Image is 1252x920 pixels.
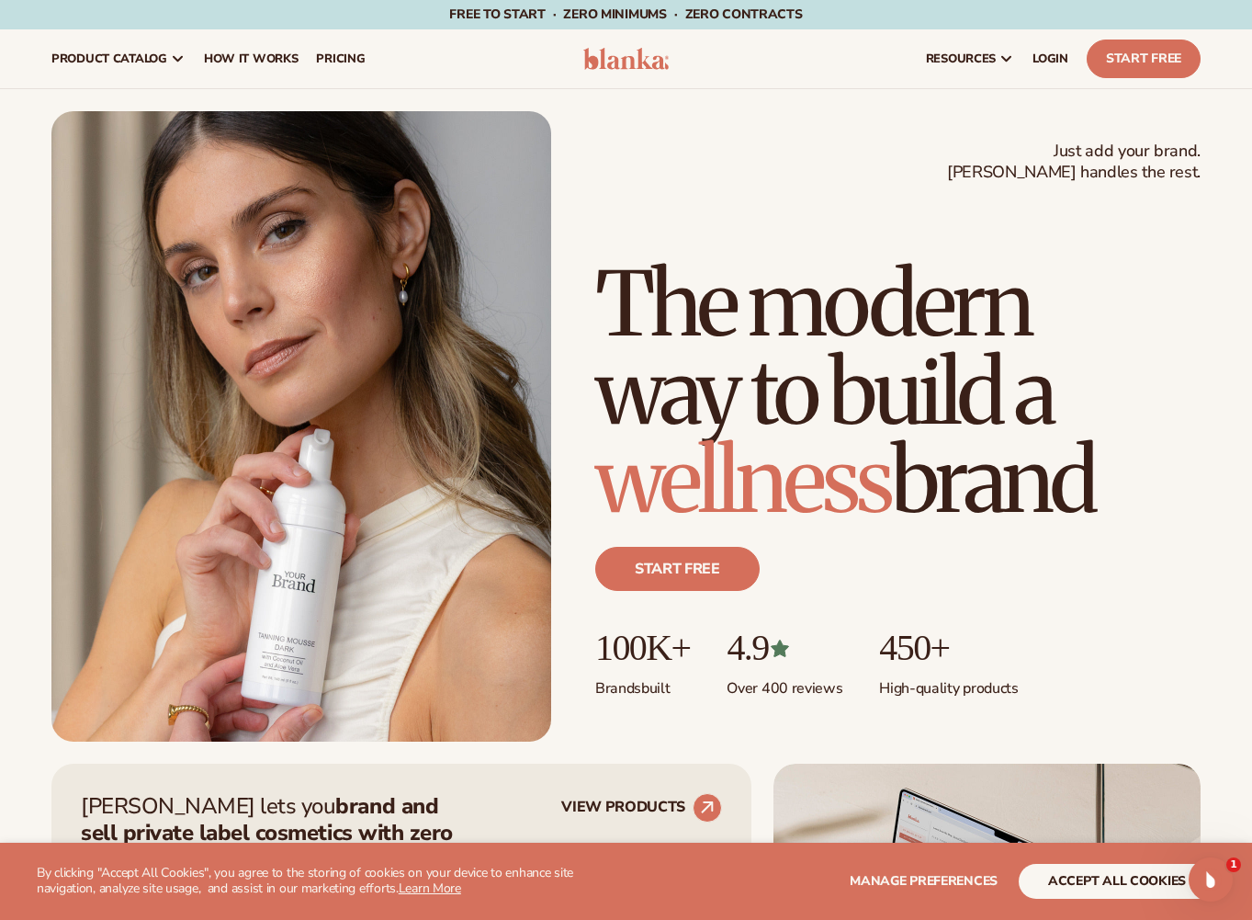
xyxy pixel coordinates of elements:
a: Learn More [399,880,461,897]
p: 4.9 [727,628,842,668]
a: LOGIN [1023,29,1077,88]
p: Brands built [595,668,690,699]
p: [PERSON_NAME] lets you —zero inventory, zero upfront costs, and we handle fulfillment for you. [81,793,476,899]
a: Start Free [1087,40,1201,78]
button: Manage preferences [850,864,998,899]
img: logo [583,48,670,70]
span: wellness [595,426,891,536]
span: resources [926,51,996,66]
a: resources [917,29,1023,88]
p: 100K+ [595,628,690,668]
a: How It Works [195,29,308,88]
button: accept all cookies [1019,864,1215,899]
p: High-quality products [879,668,1018,699]
iframe: Intercom live chat [1189,858,1233,902]
span: LOGIN [1032,51,1068,66]
p: Over 400 reviews [727,668,842,699]
span: How It Works [204,51,299,66]
span: Free to start · ZERO minimums · ZERO contracts [449,6,802,23]
a: VIEW PRODUCTS [561,793,722,823]
p: By clicking "Accept All Cookies", you agree to the storing of cookies on your device to enhance s... [37,866,624,897]
p: 450+ [879,628,1018,668]
span: 1 [1226,858,1241,872]
img: Female holding tanning mousse. [51,111,551,742]
span: product catalog [51,51,167,66]
span: pricing [316,51,365,66]
span: Manage preferences [850,872,998,890]
a: Start free [595,547,760,591]
h1: The modern way to build a brand [595,260,1201,525]
a: pricing [307,29,374,88]
strong: brand and sell private label cosmetics with zero hassle [81,791,453,874]
a: product catalog [42,29,195,88]
span: Just add your brand. [PERSON_NAME] handles the rest. [947,141,1201,184]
